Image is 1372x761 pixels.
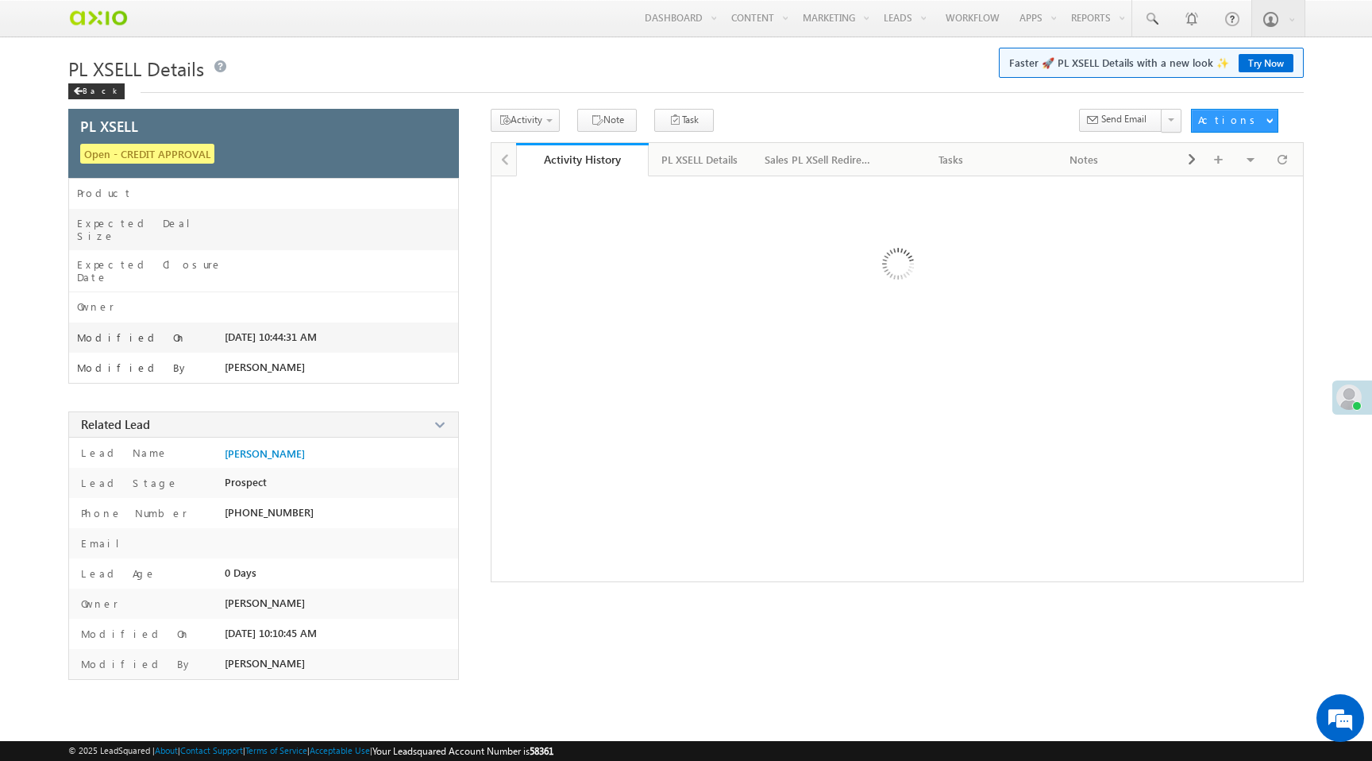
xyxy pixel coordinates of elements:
label: Modified On [77,627,191,641]
span: Faster 🚀 PL XSELL Details with a new look ✨ [1009,55,1293,71]
div: Sales PL XSell Redirection [765,150,871,169]
span: [PERSON_NAME] [225,657,305,670]
span: [PHONE_NUMBER] [225,506,314,519]
span: Related Lead [81,416,150,432]
label: Phone Number [77,506,187,520]
label: Lead Age [77,566,156,581]
span: Open - CREDIT APPROVAL [80,144,214,164]
div: Documents [1164,150,1270,169]
a: Terms of Service [245,745,307,755]
a: PL XSELL Details [649,143,752,176]
a: Acceptable Use [310,745,370,755]
a: Contact Support [180,745,243,755]
label: Product [77,187,133,199]
span: Prospect [225,476,267,489]
label: Lead Stage [77,476,179,490]
label: Lead Name [77,446,168,460]
span: PL XSELL Details [68,56,204,81]
label: Expected Closure Date [77,258,225,284]
div: Notes [1031,150,1138,169]
button: Note [577,109,637,132]
label: Owner [77,597,118,611]
span: [DATE] 10:10:45 AM [225,627,317,639]
a: Try Now [1239,54,1293,72]
div: Tasks [898,150,1004,169]
span: Your Leadsquared Account Number is [372,745,553,757]
div: PL XSELL Details [661,150,738,169]
button: Activity [491,109,560,132]
label: Modified On [77,331,187,344]
span: PL XSELL [80,119,138,133]
img: Custom Logo [68,4,128,32]
a: Activity History [516,143,649,176]
label: Email [77,536,132,550]
span: Activity [511,114,542,126]
a: Sales PL XSell Redirection [752,143,885,176]
a: Documents [1151,143,1285,176]
button: Task [654,109,714,132]
a: Notes [1019,143,1152,176]
a: About [155,745,178,755]
img: Loading ... [815,184,979,349]
span: Send Email [1101,112,1147,126]
label: Modified By [77,361,189,374]
span: [PERSON_NAME] [225,361,305,373]
span: [PERSON_NAME] [225,597,305,609]
label: Owner [77,300,114,313]
span: [DATE] 10:44:31 AM [225,330,317,343]
span: 58361 [530,745,553,757]
label: Expected Deal Size [77,217,225,242]
a: [PERSON_NAME] [225,447,305,460]
a: Tasks [885,143,1019,176]
div: Actions [1198,113,1261,127]
div: Back [68,83,125,99]
button: Send Email [1079,109,1162,132]
span: 0 Days [225,566,256,579]
li: Sales PL XSell Redirection [752,143,885,175]
button: Actions [1191,109,1278,133]
div: Activity History [528,152,638,167]
label: Modified By [77,657,193,671]
span: © 2025 LeadSquared | | | | | [68,744,553,759]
